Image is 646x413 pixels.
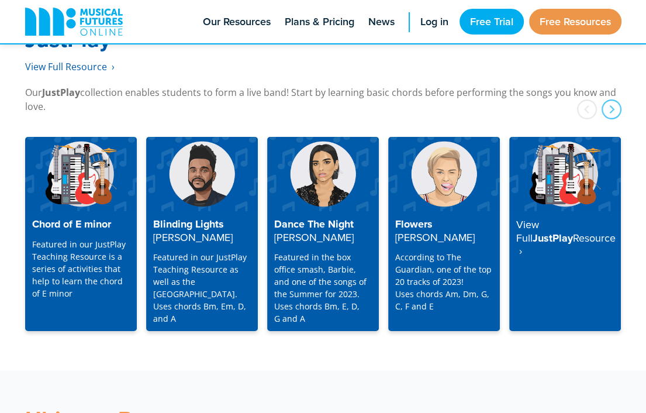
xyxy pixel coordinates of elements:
[274,230,354,245] strong: [PERSON_NAME]
[395,218,493,244] h4: Flowers
[153,218,251,244] h4: Blinding Lights
[203,14,271,30] span: Our Resources
[516,217,539,245] strong: View Full
[32,238,130,300] p: Featured in our JustPlay Teaching Resource is a series of activities that help to learn the chord...
[146,137,258,331] a: Blinding Lights[PERSON_NAME] Featured in our JustPlay Teaching Resource as well as the [GEOGRAPHI...
[32,218,130,231] h4: Chord of E minor
[25,60,115,74] a: View Full Resource‎‏‏‎ ‎ ›
[267,137,379,331] a: Dance The Night[PERSON_NAME] Featured in the box office smash, Barbie, and one of the songs of th...
[274,251,372,325] p: Featured in the box office smash, Barbie, and one of the songs of the Summer for 2023. Uses chord...
[25,85,621,113] p: Our collection enables students to form a live band! Start by learning basic chords before perfor...
[577,99,597,119] div: prev
[529,9,621,35] a: Free Resources
[516,230,616,259] strong: Resource ‎ ›
[42,86,80,99] strong: JustPlay
[25,60,115,73] span: View Full Resource‎‏‏‎ ‎ ›
[509,137,621,331] a: View FullJustPlayResource ‎ ›
[153,230,233,245] strong: [PERSON_NAME]
[285,14,354,30] span: Plans & Pricing
[395,230,475,245] strong: [PERSON_NAME]
[420,14,448,30] span: Log in
[274,218,372,244] h4: Dance The Night
[602,99,621,119] div: next
[153,251,251,325] p: Featured in our JustPlay Teaching Resource as well as the [GEOGRAPHIC_DATA]. Uses chords Bm, Em, ...
[516,218,614,258] h4: JustPlay
[368,14,395,30] span: News
[25,137,137,331] a: Chord of E minor Featured in our JustPlay Teaching Resource is a series of activities that help t...
[395,251,493,312] p: According to The Guardian, one of the top 20 tracks of 2023! Uses chords Am, Dm, G, C, F and E
[460,9,524,35] a: Free Trial
[388,137,500,331] a: Flowers[PERSON_NAME] According to The Guardian, one of the top 20 tracks of 2023!Uses chords Am, ...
